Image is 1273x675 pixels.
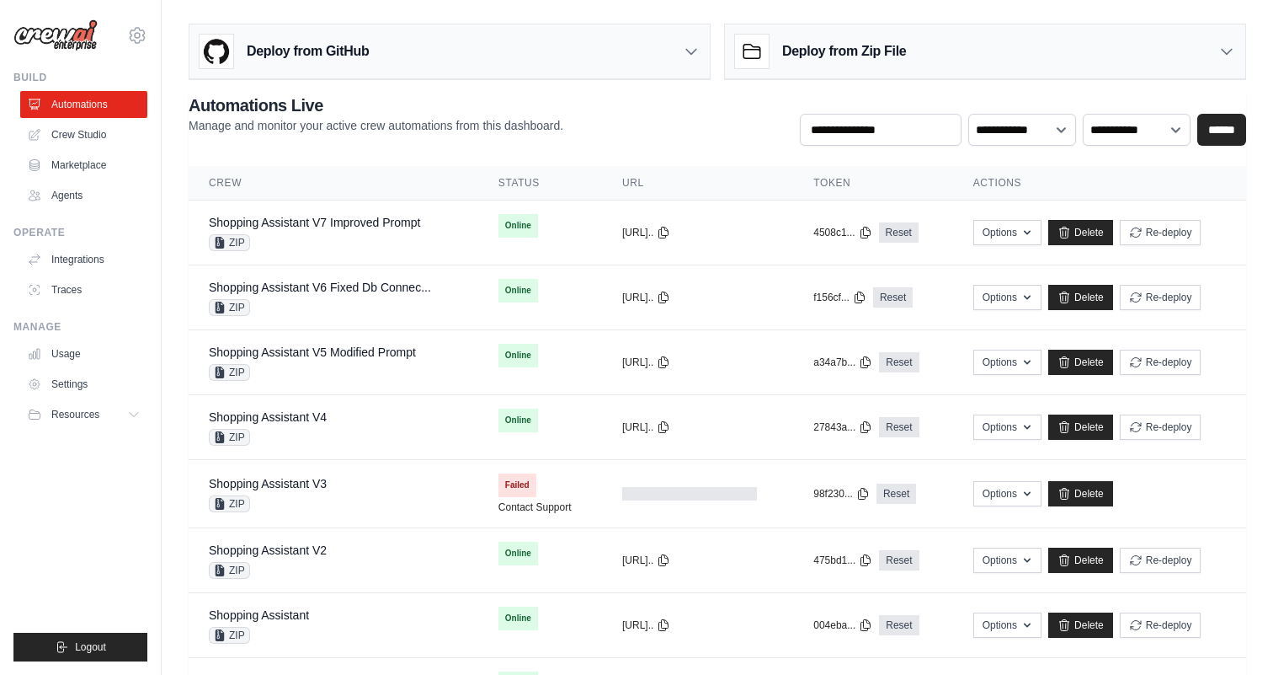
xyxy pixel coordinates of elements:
button: Re-deploy [1120,548,1201,573]
a: Integrations [20,246,147,273]
span: Online [498,409,538,432]
a: Shopping Assistant V5 Modified Prompt [209,346,416,359]
a: Traces [20,276,147,303]
th: Status [478,166,602,201]
button: Re-deploy [1120,613,1201,638]
th: Actions [953,166,1246,201]
span: Logout [75,640,106,654]
div: Manage [13,320,147,334]
img: Logo [13,19,98,51]
span: ZIP [209,496,250,512]
a: Delete [1048,350,1113,375]
div: Build [13,71,147,84]
button: Re-deploy [1120,350,1201,375]
a: Reset [879,352,919,372]
span: Failed [498,474,536,497]
a: Delete [1048,481,1113,506]
a: Marketplace [20,152,147,179]
button: Options [973,481,1041,506]
button: Re-deploy [1120,285,1201,310]
a: Shopping Assistant V4 [209,410,327,424]
a: Settings [20,371,147,398]
a: Reset [876,484,916,504]
a: Contact Support [498,501,572,514]
img: GitHub Logo [200,35,233,68]
a: Crew Studio [20,121,147,148]
p: Manage and monitor your active crew automations from this dashboard. [189,117,563,134]
a: Delete [1048,613,1113,638]
button: a34a7b... [813,356,872,369]
h2: Automations Live [189,94,563,117]
a: Shopping Assistant V7 Improved Prompt [209,216,420,229]
button: Options [973,415,1041,440]
a: Delete [1048,548,1113,573]
button: Logout [13,633,147,662]
button: Re-deploy [1120,220,1201,245]
a: Shopping Assistant V6 Fixed Db Connec... [209,281,431,294]
button: Resources [20,401,147,428]
a: Shopping Assistant V3 [209,477,327,490]
h3: Deploy from GitHub [247,41,369,62]
button: Re-deploy [1120,415,1201,440]
span: Online [498,214,538,238]
span: Online [498,279,538,303]
span: ZIP [209,429,250,446]
button: Options [973,220,1041,245]
button: Options [973,285,1041,310]
button: 4508c1... [813,226,871,239]
span: ZIP [209,234,250,251]
span: Online [498,542,538,565]
th: URL [602,166,793,201]
a: Shopping Assistant V2 [209,544,327,557]
a: Delete [1048,220,1113,245]
h3: Deploy from Zip File [782,41,906,62]
a: Agents [20,182,147,209]
th: Crew [189,166,478,201]
span: ZIP [209,562,250,579]
div: Operate [13,226,147,239]
span: Online [498,607,538,630]
span: ZIP [209,364,250,381]
a: Delete [1048,415,1113,440]
button: 004eba... [813,619,872,632]
button: 475bd1... [813,554,872,567]
a: Delete [1048,285,1113,310]
button: Options [973,548,1041,573]
button: 98f230... [813,487,870,501]
span: Resources [51,408,99,421]
th: Token [793,166,952,201]
a: Automations [20,91,147,118]
span: ZIP [209,299,250,316]
a: Reset [879,222,919,243]
a: Usage [20,340,147,367]
span: Online [498,344,538,367]
a: Reset [873,287,913,308]
button: Options [973,350,1041,375]
button: f156cf... [813,291,866,304]
a: Shopping Assistant [209,608,309,622]
a: Reset [879,417,919,437]
a: Reset [879,615,919,635]
span: ZIP [209,627,250,644]
button: 27843a... [813,421,872,434]
a: Reset [879,550,919,571]
button: Options [973,613,1041,638]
